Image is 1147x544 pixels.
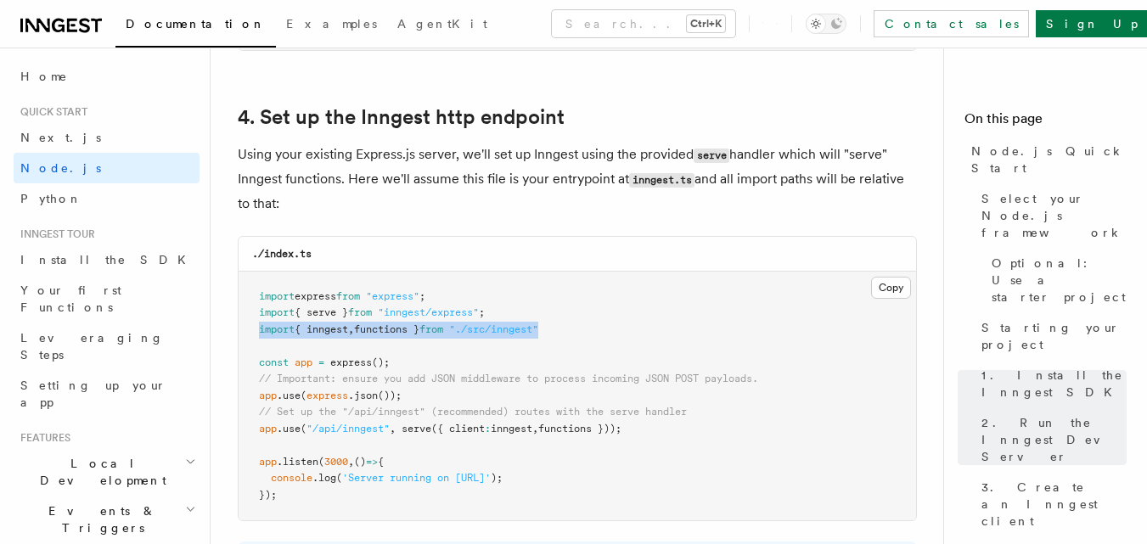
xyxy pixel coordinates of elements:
span: // Set up the "/api/inngest" (recommended) routes with the serve handler [259,406,687,418]
span: Optional: Use a starter project [992,255,1127,306]
span: from [336,290,360,302]
span: Next.js [20,131,101,144]
span: "./src/inngest" [449,323,538,335]
span: import [259,290,295,302]
span: , [532,423,538,435]
a: Optional: Use a starter project [985,248,1127,312]
span: .json [348,390,378,401]
span: () [354,456,366,468]
a: Examples [276,5,387,46]
span: Select your Node.js framework [981,190,1127,241]
span: // Important: ensure you add JSON middleware to process incoming JSON POST payloads. [259,373,758,384]
span: Python [20,192,82,205]
span: express [306,390,348,401]
span: = [318,356,324,368]
span: serve [402,423,431,435]
code: inngest.ts [629,173,694,188]
a: Your first Functions [14,275,200,322]
a: Home [14,61,200,92]
span: }); [259,489,277,501]
a: Documentation [115,5,276,48]
p: Using your existing Express.js server, we'll set up Inngest using the provided handler which will... [238,143,917,216]
span: import [259,323,295,335]
span: ( [336,472,342,484]
span: "express" [366,290,419,302]
span: (); [372,356,390,368]
a: AgentKit [387,5,498,46]
span: , [348,456,354,468]
span: { serve } [295,306,348,318]
span: Node.js [20,161,101,175]
span: app [295,356,312,368]
span: ; [419,290,425,302]
span: "inngest/express" [378,306,479,318]
span: from [348,306,372,318]
span: : [485,423,491,435]
a: Node.js [14,153,200,183]
span: Features [14,431,70,445]
button: Local Development [14,448,200,496]
span: ( [301,423,306,435]
span: 1. Install the Inngest SDK [981,367,1127,401]
span: Setting up your app [20,379,166,409]
h4: On this page [964,109,1127,136]
span: ( [301,390,306,401]
a: 2. Run the Inngest Dev Server [975,407,1127,472]
code: serve [694,149,729,163]
a: Next.js [14,122,200,153]
span: app [259,456,277,468]
button: Events & Triggers [14,496,200,543]
button: Search...Ctrl+K [552,10,735,37]
a: Setting up your app [14,370,200,418]
span: Local Development [14,455,185,489]
button: Toggle dark mode [806,14,846,34]
span: .use [277,423,301,435]
a: Python [14,183,200,214]
a: Leveraging Steps [14,322,200,370]
a: Select your Node.js framework [975,183,1127,248]
span: , [390,423,396,435]
span: Install the SDK [20,253,196,266]
span: Node.js Quick Start [971,143,1127,177]
span: functions } [354,323,419,335]
span: 3000 [324,456,348,468]
span: , [348,323,354,335]
span: 3. Create an Inngest client [981,479,1127,530]
span: ; [479,306,485,318]
span: ()); [378,390,402,401]
span: .use [277,390,301,401]
span: app [259,390,277,401]
span: { inngest [295,323,348,335]
button: Copy [871,277,911,299]
span: Starting your project [981,319,1127,353]
span: express [295,290,336,302]
span: .log [312,472,336,484]
span: Leveraging Steps [20,331,164,362]
span: { [378,456,384,468]
a: 3. Create an Inngest client [975,472,1127,536]
span: import [259,306,295,318]
kbd: Ctrl+K [687,15,725,32]
span: Home [20,68,68,85]
span: .listen [277,456,318,468]
a: Node.js Quick Start [964,136,1127,183]
span: Quick start [14,105,87,119]
span: Documentation [126,17,266,31]
span: functions })); [538,423,621,435]
span: 2. Run the Inngest Dev Server [981,414,1127,465]
span: app [259,423,277,435]
a: 1. Install the Inngest SDK [975,360,1127,407]
span: ({ client [431,423,485,435]
a: Contact sales [874,10,1029,37]
span: "/api/inngest" [306,423,390,435]
code: ./index.ts [252,248,312,260]
span: ( [318,456,324,468]
span: => [366,456,378,468]
span: Examples [286,17,377,31]
span: AgentKit [397,17,487,31]
span: const [259,356,289,368]
span: ); [491,472,503,484]
a: Install the SDK [14,244,200,275]
span: 'Server running on [URL]' [342,472,491,484]
a: Starting your project [975,312,1127,360]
